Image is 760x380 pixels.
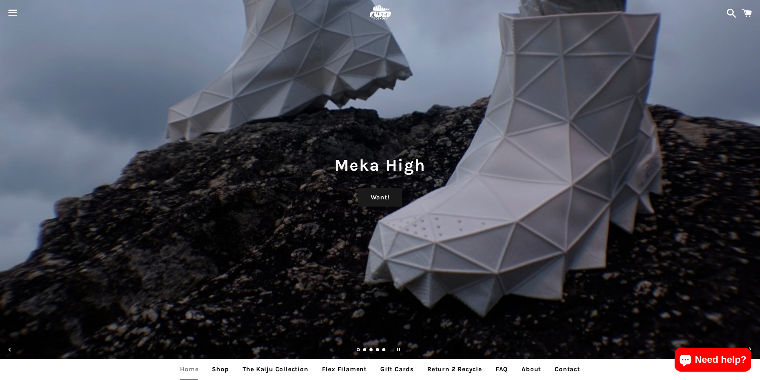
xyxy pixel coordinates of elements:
[358,188,402,207] a: Want!
[369,348,373,352] a: Load slide 3
[490,359,514,379] a: FAQ
[421,359,488,379] a: Return 2 Recycle
[374,359,420,379] a: Gift Cards
[1,341,19,358] button: Previous slide
[376,348,380,352] a: Load slide 4
[382,348,386,352] a: Load slide 5
[357,348,361,352] a: Slide 1, current
[549,359,586,379] a: Contact
[174,359,204,379] a: Home
[237,359,314,379] a: The Kaiju Collection
[8,154,752,177] h1: Meka High
[672,348,754,374] inbox-online-store-chat: Shopify online store chat
[741,341,759,358] button: Next slide
[316,359,373,379] a: Flex Filament
[390,341,407,358] button: Pause slideshow
[515,359,547,379] a: About
[206,359,235,379] a: Shop
[363,348,367,352] a: Load slide 2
